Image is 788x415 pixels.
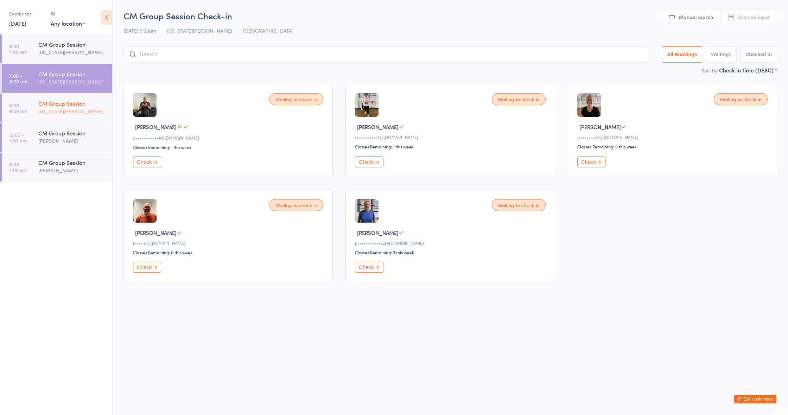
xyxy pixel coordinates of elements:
button: Check in [577,157,605,167]
div: l••••m@[DOMAIN_NAME] [133,240,325,246]
a: 6:00 -7:00 pmCM Group Session[PERSON_NAME] [2,153,112,181]
span: [DATE] 7:00am [123,27,156,34]
div: 5 [729,52,732,57]
div: CM Group Session [38,100,106,107]
span: Scanner input [738,13,770,20]
h2: CM Group Session Check-in [123,10,777,21]
span: [PERSON_NAME] [135,229,177,236]
div: Classes Remaining: 0 this week [133,249,325,255]
div: [US_STATE][PERSON_NAME] [38,48,106,56]
div: [US_STATE][PERSON_NAME] [38,107,106,115]
button: Check in [355,262,383,273]
div: [PERSON_NAME] [38,137,106,145]
div: Check in time (DESC) [719,66,777,74]
span: [PERSON_NAME] [357,229,399,236]
div: CM Group Session [38,159,106,166]
time: 7:00 - 8:00 am [9,73,27,84]
div: At [51,8,85,19]
div: Waiting to check in [492,199,546,211]
span: Manual search [679,13,713,20]
span: [US_STATE][PERSON_NAME] [167,27,232,34]
div: a•••••••••••1@[DOMAIN_NAME] [133,135,325,141]
a: 6:00 -7:00 amCM Group Session[US_STATE][PERSON_NAME] [2,34,112,63]
button: Checked in [740,46,777,63]
a: 12:00 -1:00 pmCM Group Session[PERSON_NAME] [2,123,112,152]
div: Events for [9,8,44,19]
div: j•••••••••7@[DOMAIN_NAME] [577,134,770,140]
div: CM Group Session [38,129,106,137]
div: Waiting to check in [269,199,323,211]
a: [DATE] [9,19,26,27]
a: 8:00 -9:00 amCM Group Session[US_STATE][PERSON_NAME] [2,94,112,122]
div: Classes Remaining: 3 this week [355,249,547,255]
time: 6:00 - 7:00 pm [9,161,27,173]
button: All Bookings [662,46,703,63]
img: image1746135265.png [355,93,379,117]
div: Any location [51,19,85,27]
img: image1729211653.png [133,199,157,223]
label: Sort by [701,67,718,74]
time: 6:00 - 7:00 am [9,43,27,55]
span: [PERSON_NAME] [579,123,621,130]
div: Waiting to check in [492,93,546,105]
img: image1729211699.png [355,199,379,223]
button: Check in [355,157,383,167]
div: CM Group Session [38,40,106,48]
button: Exit kiosk mode [734,395,776,403]
time: 12:00 - 1:00 pm [9,132,27,143]
div: Waiting to check in [269,93,323,105]
span: [GEOGRAPHIC_DATA] [243,27,293,34]
div: Classes Remaining: 1 this week [355,143,547,149]
div: [US_STATE][PERSON_NAME] [38,78,106,86]
div: Classes Remaining: 0 this week [577,143,770,149]
input: Search [123,46,650,63]
button: Waiting5 [706,46,737,63]
div: r••••••••••1@[DOMAIN_NAME] [355,134,547,140]
div: p••••••••••••2@[DOMAIN_NAME] [355,240,547,246]
div: Classes Remaining: 1 this week [133,144,325,150]
span: [PERSON_NAME] [357,123,399,130]
div: Waiting to check in [714,93,768,105]
img: image1746135529.png [133,93,157,117]
img: image1729465670.png [577,93,601,117]
button: Check in [133,262,161,273]
span: [PERSON_NAME] [135,123,177,130]
a: 7:00 -8:00 amCM Group Session[US_STATE][PERSON_NAME] [2,64,112,93]
div: [PERSON_NAME] [38,166,106,174]
time: 8:00 - 9:00 am [9,102,27,114]
button: Check in [133,157,161,167]
div: CM Group Session [38,70,106,78]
